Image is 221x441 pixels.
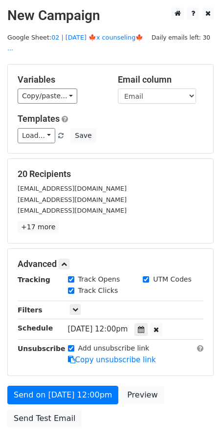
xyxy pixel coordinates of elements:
h5: Email column [118,74,203,85]
label: UTM Codes [153,274,191,285]
small: [EMAIL_ADDRESS][DOMAIN_NAME] [18,207,127,214]
small: [EMAIL_ADDRESS][DOMAIN_NAME] [18,196,127,203]
label: Track Opens [78,274,120,285]
a: Templates [18,113,60,124]
strong: Schedule [18,324,53,332]
a: Copy unsubscribe link [68,355,156,364]
a: Preview [121,386,164,404]
h5: Advanced [18,259,203,269]
a: 02 | [DATE] 🍁x counseling🍁 ... [7,34,143,52]
iframe: Chat Widget [172,394,221,441]
strong: Filters [18,306,43,314]
strong: Unsubscribe [18,345,66,353]
a: Send on [DATE] 12:00pm [7,386,118,404]
span: Daily emails left: 30 [148,32,214,43]
small: Google Sheet: [7,34,143,52]
a: Load... [18,128,55,143]
button: Save [70,128,96,143]
h5: 20 Recipients [18,169,203,179]
a: Copy/paste... [18,88,77,104]
a: Send Test Email [7,409,82,428]
span: [DATE] 12:00pm [68,325,128,333]
small: [EMAIL_ADDRESS][DOMAIN_NAME] [18,185,127,192]
strong: Tracking [18,276,50,284]
label: Track Clicks [78,286,118,296]
a: Daily emails left: 30 [148,34,214,41]
h5: Variables [18,74,103,85]
a: +17 more [18,221,59,233]
label: Add unsubscribe link [78,343,150,353]
h2: New Campaign [7,7,214,24]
